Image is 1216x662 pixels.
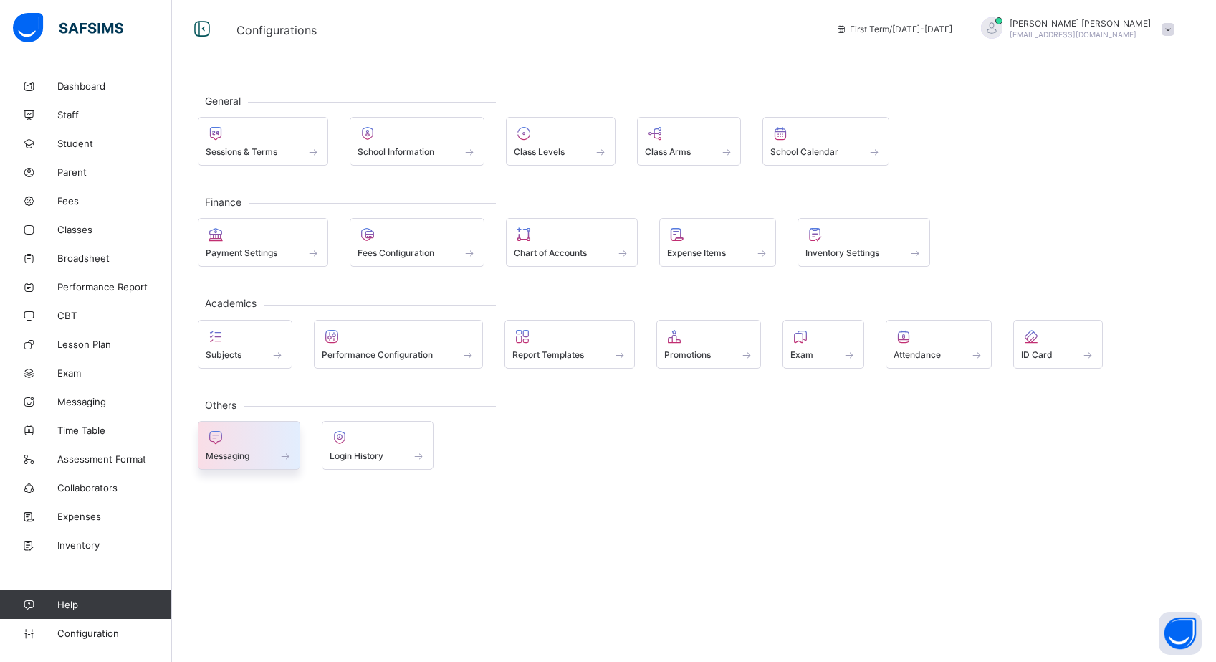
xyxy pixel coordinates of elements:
span: Expense Items [667,247,726,258]
span: Promotions [664,349,711,360]
span: Exam [57,367,172,379]
span: School Calendar [770,146,838,157]
span: Expenses [57,511,172,522]
span: Collaborators [57,482,172,493]
span: Exam [790,349,813,360]
span: Fees [57,195,172,207]
span: Chart of Accounts [514,247,587,258]
span: Dashboard [57,80,172,92]
div: Expense Items [659,218,777,267]
span: Performance Report [57,281,172,293]
span: Parent [57,166,172,178]
span: [PERSON_NAME] [PERSON_NAME] [1010,18,1151,29]
span: Inventory [57,539,172,551]
span: Configuration [57,628,171,639]
div: Inventory Settings [798,218,930,267]
div: Performance Configuration [314,320,484,369]
span: Others [198,399,244,411]
button: Open asap [1159,612,1202,655]
div: Report Templates [504,320,635,369]
span: Finance [198,196,249,208]
span: Subjects [206,349,241,360]
span: Inventory Settings [805,247,879,258]
span: Lesson Plan [57,339,172,350]
span: School Information [358,146,434,157]
span: Class Arms [645,146,691,157]
span: CBT [57,310,172,321]
span: Configurations [236,23,317,37]
span: Student [57,138,172,149]
span: Class Levels [514,146,565,157]
div: Exam [782,320,864,369]
span: Staff [57,109,172,120]
span: Attendance [894,349,941,360]
div: School Information [350,117,485,166]
span: Messaging [206,450,249,461]
span: Help [57,599,171,610]
div: Class Arms [637,117,742,166]
div: Sessions & Terms [198,117,328,166]
div: Class Levels [506,117,616,166]
span: Academics [198,297,264,309]
div: Attendance [886,320,992,369]
span: Broadsheet [57,252,172,264]
img: safsims [13,13,123,43]
div: Promotions [656,320,762,369]
span: Report Templates [512,349,584,360]
span: General [198,95,248,107]
div: Login History [322,421,434,470]
span: Login History [330,450,383,461]
div: TyronTyron [967,17,1182,41]
div: School Calendar [762,117,889,166]
div: ID Card [1013,320,1104,369]
span: Classes [57,224,172,235]
span: session/term information [836,24,952,34]
span: Time Table [57,425,172,436]
div: Chart of Accounts [506,218,638,267]
div: Messaging [198,421,300,470]
span: Assessment Format [57,453,172,465]
span: Performance Configuration [322,349,433,360]
span: Fees Configuration [358,247,434,258]
div: Fees Configuration [350,218,485,267]
div: Subjects [198,320,292,369]
span: Payment Settings [206,247,277,258]
div: Payment Settings [198,218,328,267]
span: Sessions & Terms [206,146,277,157]
span: [EMAIL_ADDRESS][DOMAIN_NAME] [1010,30,1136,39]
span: Messaging [57,396,172,407]
span: ID Card [1021,349,1053,360]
